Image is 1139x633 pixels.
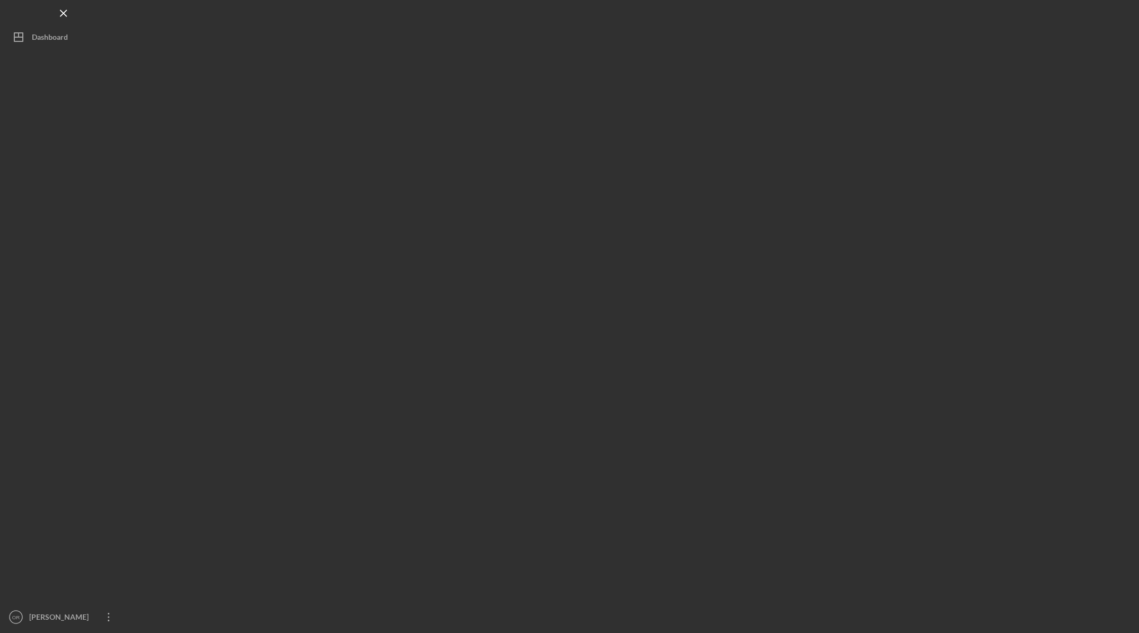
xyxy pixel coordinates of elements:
[12,614,20,620] text: OR
[27,606,96,630] div: [PERSON_NAME]
[5,27,122,48] button: Dashboard
[5,606,122,628] button: OR[PERSON_NAME]
[32,27,68,50] div: Dashboard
